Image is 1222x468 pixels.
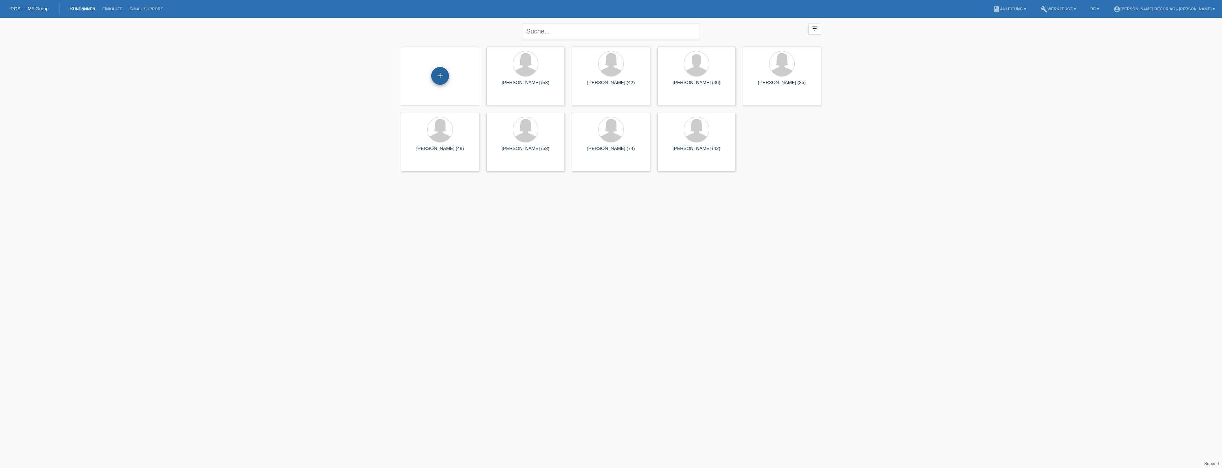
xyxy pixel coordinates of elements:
div: [PERSON_NAME] (42) [578,80,644,91]
i: build [1040,6,1048,13]
a: E-Mail Support [126,7,167,11]
div: [PERSON_NAME] (48) [407,146,474,157]
i: filter_list [811,25,819,32]
div: [PERSON_NAME] (36) [663,80,730,91]
i: account_circle [1113,6,1121,13]
a: Support [1204,461,1219,466]
a: bookAnleitung ▾ [989,7,1030,11]
i: book [993,6,1000,13]
div: [PERSON_NAME] (53) [492,80,559,91]
input: Suche... [522,23,700,40]
a: DE ▾ [1087,7,1102,11]
div: [PERSON_NAME] (58) [492,146,559,157]
a: account_circle[PERSON_NAME] Decor AG - [PERSON_NAME] ▾ [1110,7,1218,11]
a: Einkäufe [99,7,126,11]
a: POS — MF Group [11,6,48,11]
div: [PERSON_NAME] (42) [663,146,730,157]
div: [PERSON_NAME] (74) [578,146,644,157]
a: buildWerkzeuge ▾ [1037,7,1080,11]
div: [PERSON_NAME] (35) [748,80,815,91]
div: Kund*in hinzufügen [432,70,449,82]
a: Kund*innen [67,7,99,11]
